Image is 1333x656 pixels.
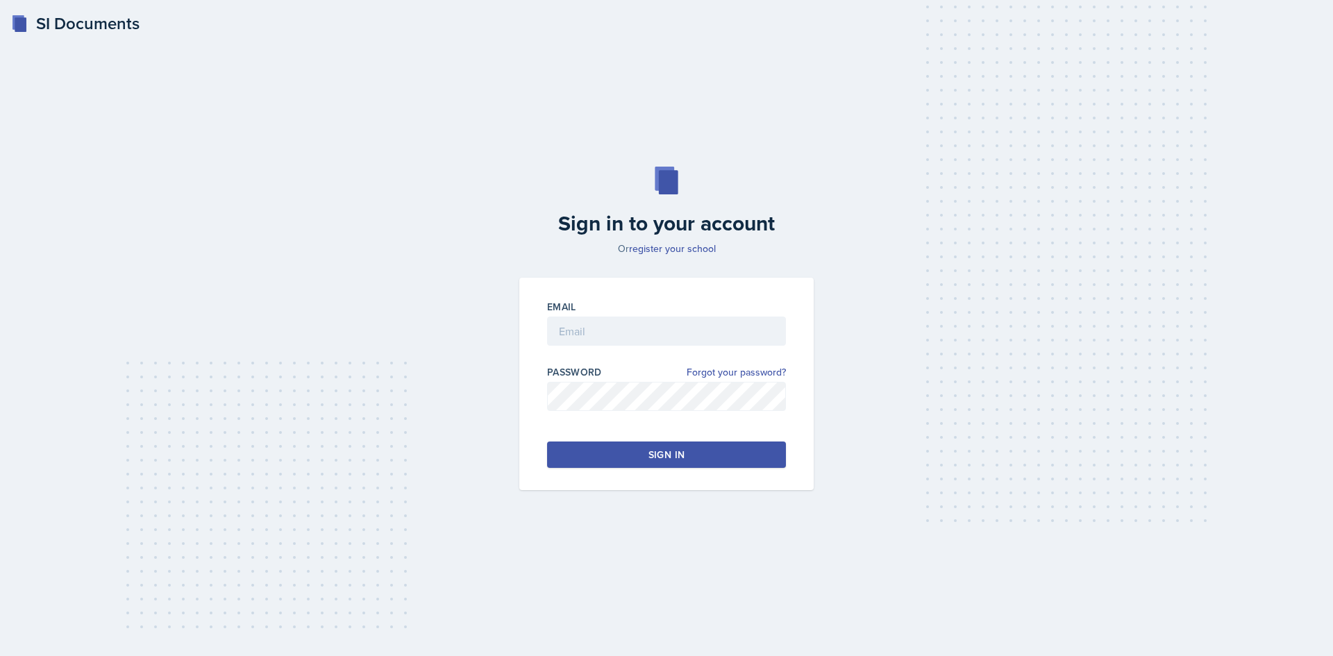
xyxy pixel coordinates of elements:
p: Or [511,242,822,255]
div: Sign in [648,448,685,462]
a: register your school [629,242,716,255]
a: SI Documents [11,11,140,36]
label: Password [547,365,602,379]
input: Email [547,317,786,346]
a: Forgot your password? [687,365,786,380]
h2: Sign in to your account [511,211,822,236]
button: Sign in [547,441,786,468]
label: Email [547,300,576,314]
